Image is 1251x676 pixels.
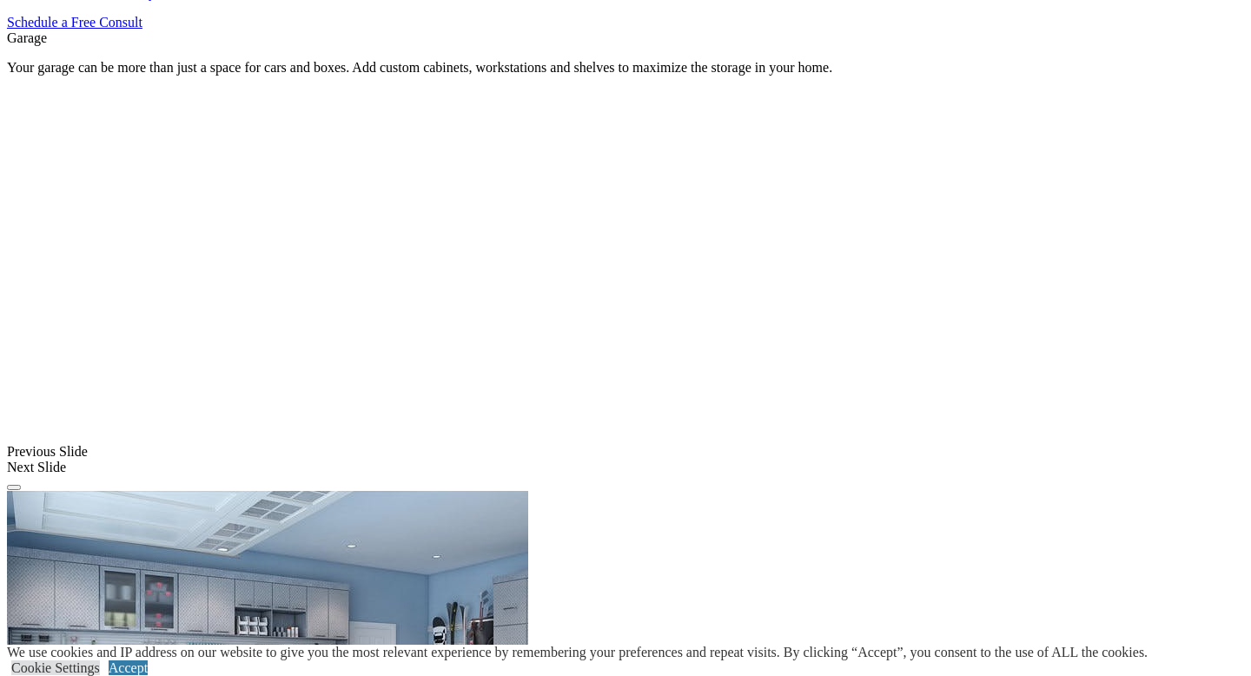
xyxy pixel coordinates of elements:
[7,485,21,490] button: Click here to pause slide show
[7,30,47,45] span: Garage
[7,60,1244,76] p: Your garage can be more than just a space for cars and boxes. Add custom cabinets, workstations a...
[109,660,148,675] a: Accept
[7,645,1148,660] div: We use cookies and IP address on our website to give you the most relevant experience by remember...
[7,460,1244,475] div: Next Slide
[11,660,100,675] a: Cookie Settings
[7,444,1244,460] div: Previous Slide
[7,15,142,30] a: Schedule a Free Consult (opens a dropdown menu)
